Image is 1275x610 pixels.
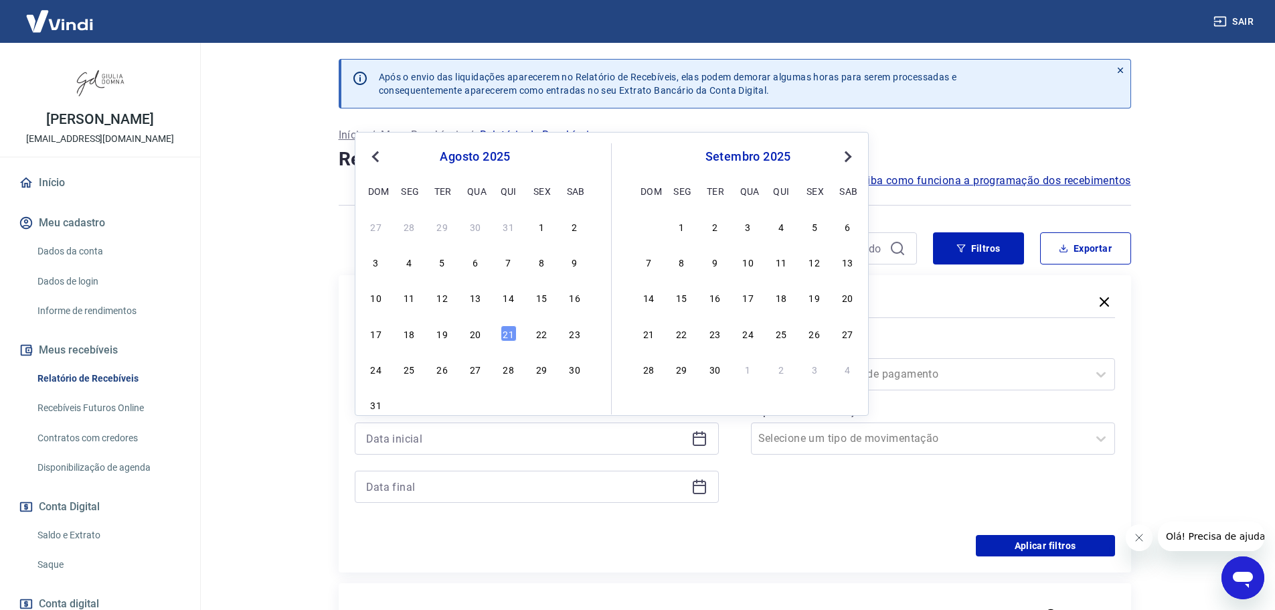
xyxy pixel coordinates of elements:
[368,289,384,305] div: Choose domingo, 10 de agosto de 2025
[501,289,517,305] div: Choose quinta-feira, 14 de agosto de 2025
[32,394,184,422] a: Recebíveis Futuros Online
[740,254,756,270] div: Choose quarta-feira, 10 de setembro de 2025
[434,218,450,234] div: Choose terça-feira, 29 de julho de 2025
[740,218,756,234] div: Choose quarta-feira, 3 de setembro de 2025
[32,365,184,392] a: Relatório de Recebíveis
[467,289,483,305] div: Choose quarta-feira, 13 de agosto de 2025
[673,325,689,341] div: Choose segunda-feira, 22 de setembro de 2025
[855,173,1131,189] a: Saiba como funciona a programação dos recebimentos
[368,254,384,270] div: Choose domingo, 3 de agosto de 2025
[839,183,855,199] div: sab
[371,127,375,143] p: /
[434,183,450,199] div: ter
[933,232,1024,264] button: Filtros
[806,254,823,270] div: Choose sexta-feira, 12 de setembro de 2025
[401,254,417,270] div: Choose segunda-feira, 4 de agosto de 2025
[567,254,583,270] div: Choose sábado, 9 de agosto de 2025
[641,325,657,341] div: Choose domingo, 21 de setembro de 2025
[32,425,184,452] a: Contratos com credores
[754,404,1112,420] label: Tipo de Movimentação
[467,254,483,270] div: Choose quarta-feira, 6 de agosto de 2025
[366,429,686,449] input: Data inicial
[467,361,483,377] div: Choose quarta-feira, 27 de agosto de 2025
[567,396,583,412] div: Choose sábado, 6 de setembro de 2025
[533,254,549,270] div: Choose sexta-feira, 8 de agosto de 2025
[806,361,823,377] div: Choose sexta-feira, 3 de outubro de 2025
[773,325,789,341] div: Choose quinta-feira, 25 de setembro de 2025
[469,127,474,143] p: /
[641,183,657,199] div: dom
[401,325,417,341] div: Choose segunda-feira, 18 de agosto de 2025
[32,551,184,579] a: Saque
[773,218,789,234] div: Choose quinta-feira, 4 de setembro de 2025
[381,127,464,143] a: Meus Recebíveis
[806,183,823,199] div: sex
[501,325,517,341] div: Choose quinta-feira, 21 de agosto de 2025
[806,218,823,234] div: Choose sexta-feira, 5 de setembro de 2025
[673,218,689,234] div: Choose segunda-feira, 1 de setembro de 2025
[379,70,957,97] p: Após o envio das liquidações aparecerem no Relatório de Recebíveis, elas podem demorar algumas ho...
[401,183,417,199] div: seg
[639,216,857,378] div: month 2025-09
[840,149,856,165] button: Next Month
[707,183,723,199] div: ter
[339,127,365,143] p: Início
[533,183,549,199] div: sex
[839,218,855,234] div: Choose sábado, 6 de setembro de 2025
[401,361,417,377] div: Choose segunda-feira, 25 de agosto de 2025
[16,208,184,238] button: Meu cadastro
[773,183,789,199] div: qui
[368,396,384,412] div: Choose domingo, 31 de agosto de 2025
[32,268,184,295] a: Dados de login
[74,54,127,107] img: 11efcaa0-b592-4158-bf44-3e3a1f4dab66.jpeg
[533,218,549,234] div: Choose sexta-feira, 1 de agosto de 2025
[480,127,595,143] p: Relatório de Recebíveis
[26,132,174,146] p: [EMAIL_ADDRESS][DOMAIN_NAME]
[368,361,384,377] div: Choose domingo, 24 de agosto de 2025
[567,361,583,377] div: Choose sábado, 30 de agosto de 2025
[16,335,184,365] button: Meus recebíveis
[434,254,450,270] div: Choose terça-feira, 5 de agosto de 2025
[401,396,417,412] div: Choose segunda-feira, 1 de setembro de 2025
[533,396,549,412] div: Choose sexta-feira, 5 de setembro de 2025
[673,254,689,270] div: Choose segunda-feira, 8 de setembro de 2025
[567,218,583,234] div: Choose sábado, 2 de agosto de 2025
[839,361,855,377] div: Choose sábado, 4 de outubro de 2025
[501,396,517,412] div: Choose quinta-feira, 4 de setembro de 2025
[740,183,756,199] div: qua
[32,297,184,325] a: Informe de rendimentos
[567,289,583,305] div: Choose sábado, 16 de agosto de 2025
[533,361,549,377] div: Choose sexta-feira, 29 de agosto de 2025
[707,289,723,305] div: Choose terça-feira, 16 de setembro de 2025
[467,325,483,341] div: Choose quarta-feira, 20 de agosto de 2025
[368,218,384,234] div: Choose domingo, 27 de julho de 2025
[567,183,583,199] div: sab
[339,146,1131,173] h4: Relatório de Recebíveis
[16,168,184,198] a: Início
[32,522,184,549] a: Saldo e Extrato
[8,9,112,20] span: Olá! Precisa de ajuda?
[366,477,686,497] input: Data final
[16,492,184,522] button: Conta Digital
[673,183,689,199] div: seg
[501,254,517,270] div: Choose quinta-feira, 7 de agosto de 2025
[32,454,184,481] a: Disponibilização de agenda
[501,218,517,234] div: Choose quinta-feira, 31 de julho de 2025
[401,289,417,305] div: Choose segunda-feira, 11 de agosto de 2025
[434,289,450,305] div: Choose terça-feira, 12 de agosto de 2025
[740,361,756,377] div: Choose quarta-feira, 1 de outubro de 2025
[707,218,723,234] div: Choose terça-feira, 2 de setembro de 2025
[641,289,657,305] div: Choose domingo, 14 de setembro de 2025
[1040,232,1131,264] button: Exportar
[806,289,823,305] div: Choose sexta-feira, 19 de setembro de 2025
[366,216,584,414] div: month 2025-08
[368,325,384,341] div: Choose domingo, 17 de agosto de 2025
[806,325,823,341] div: Choose sexta-feira, 26 de setembro de 2025
[839,325,855,341] div: Choose sábado, 27 de setembro de 2025
[754,339,1112,356] label: Forma de Pagamento
[434,396,450,412] div: Choose terça-feira, 2 de setembro de 2025
[32,238,184,265] a: Dados da conta
[467,218,483,234] div: Choose quarta-feira, 30 de julho de 2025
[1158,522,1264,551] iframe: Mensagem da empresa
[366,149,584,165] div: agosto 2025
